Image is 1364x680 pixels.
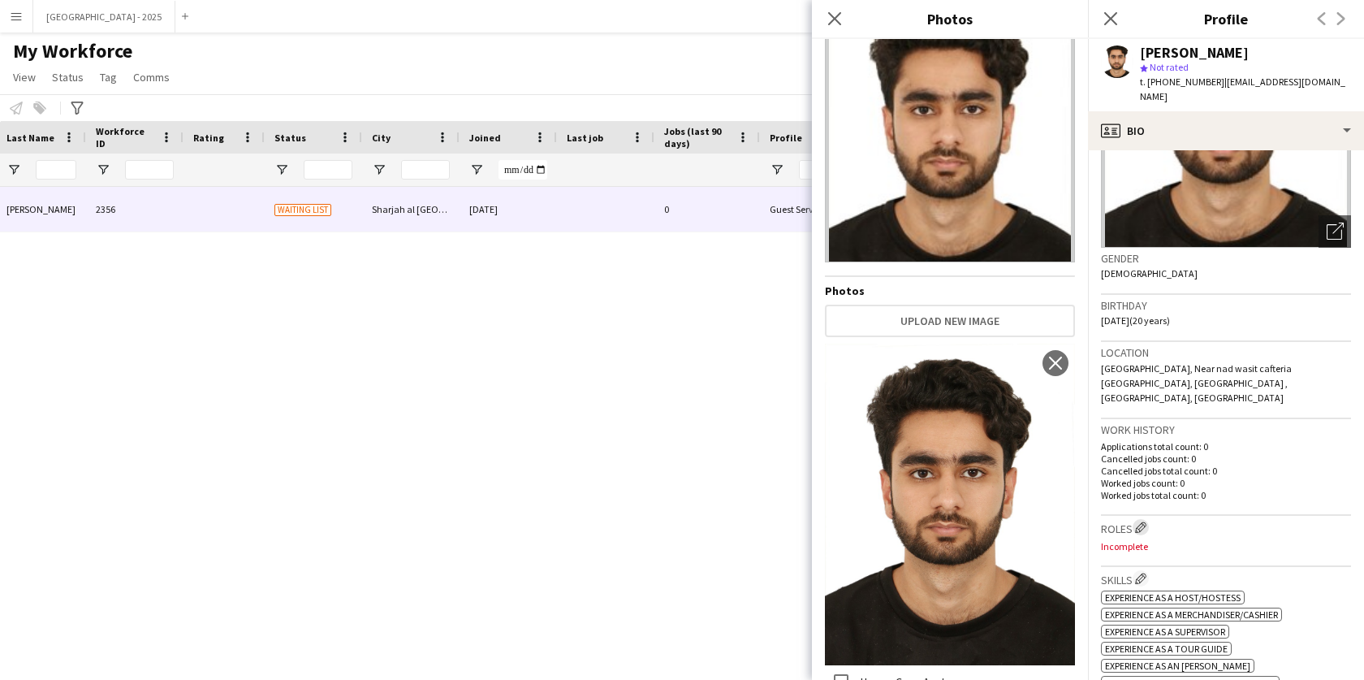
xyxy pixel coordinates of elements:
input: Last Name Filter Input [36,160,76,180]
button: Open Filter Menu [770,162,784,177]
span: Comms [133,70,170,84]
a: Tag [93,67,123,88]
h3: Location [1101,345,1351,360]
span: | [EMAIL_ADDRESS][DOMAIN_NAME] [1140,76,1345,102]
p: Worked jobs total count: 0 [1101,489,1351,501]
span: Experience as a Tour Guide [1105,643,1228,655]
h4: Photos [825,284,1075,298]
p: Cancelled jobs count: 0 [1101,453,1351,465]
a: Comms [127,67,176,88]
span: [DATE] (20 years) [1101,314,1170,327]
button: Open Filter Menu [6,162,21,177]
span: Profile [770,132,802,144]
div: [DATE] [460,187,557,232]
button: Upload new image [825,305,1075,337]
input: Workforce ID Filter Input [125,160,174,180]
a: Status [45,67,90,88]
button: Open Filter Menu [372,162,386,177]
span: City [372,132,391,144]
button: Open Filter Menu [469,162,484,177]
span: Rating [193,132,224,144]
h3: Work history [1101,422,1351,437]
span: [DEMOGRAPHIC_DATA] [1101,267,1198,279]
input: Joined Filter Input [499,160,547,180]
p: Incomplete [1101,540,1351,552]
h3: Profile [1088,8,1364,29]
a: View [6,67,42,88]
div: Sharjah al [GEOGRAPHIC_DATA] , [GEOGRAPHIC_DATA] [362,187,460,232]
h3: Birthday [1101,298,1351,313]
span: Status [274,132,306,144]
app-action-btn: Advanced filters [67,98,87,118]
span: Experience as a Supervisor [1105,626,1225,638]
span: Not rated [1150,61,1189,73]
span: Experience as a Merchandiser/Cashier [1105,609,1278,621]
p: Cancelled jobs total count: 0 [1101,465,1351,477]
div: Open photos pop-in [1319,215,1351,248]
span: My Workforce [13,39,132,63]
h3: Roles [1101,519,1351,536]
span: Joined [469,132,501,144]
span: t. [PHONE_NUMBER] [1140,76,1224,88]
span: Experience as a Host/Hostess [1105,591,1241,604]
span: Status [52,70,84,84]
span: Last job [567,132,603,144]
div: 2356 [86,187,183,232]
button: [GEOGRAPHIC_DATA] - 2025 [33,1,175,32]
span: Workforce ID [96,125,154,149]
span: Waiting list [274,204,331,216]
p: Applications total count: 0 [1101,440,1351,453]
button: Open Filter Menu [274,162,289,177]
div: Guest Services Team [760,187,864,232]
div: [PERSON_NAME] [1140,45,1249,60]
p: Worked jobs count: 0 [1101,477,1351,489]
input: City Filter Input [401,160,450,180]
img: Crew avatar [825,19,1075,262]
button: Open Filter Menu [96,162,110,177]
span: Jobs (last 90 days) [664,125,731,149]
span: View [13,70,36,84]
span: Tag [100,70,117,84]
input: Profile Filter Input [799,160,854,180]
h3: Gender [1101,251,1351,266]
h3: Photos [812,8,1088,29]
img: Crew photo 909053 [825,344,1075,665]
div: 0 [654,187,760,232]
span: Last Name [6,132,54,144]
div: Bio [1088,111,1364,150]
span: Experience as an [PERSON_NAME] [1105,660,1250,672]
span: [GEOGRAPHIC_DATA], Near nad wasit cafteria [GEOGRAPHIC_DATA], [GEOGRAPHIC_DATA] , [GEOGRAPHIC_DAT... [1101,362,1292,404]
input: Status Filter Input [304,160,352,180]
h3: Skills [1101,570,1351,587]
